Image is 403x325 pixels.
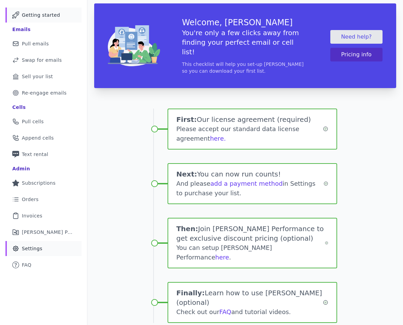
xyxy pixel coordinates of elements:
a: Getting started [5,8,82,23]
span: Getting started [22,12,60,18]
a: add a payment method [211,180,283,187]
span: Orders [22,196,39,203]
span: Then: [176,225,198,233]
a: Pull emails [5,36,82,51]
a: FAQ [219,308,231,315]
a: here [215,254,229,261]
a: Orders [5,192,82,207]
span: Settings [22,245,42,252]
span: [PERSON_NAME] Performance [22,229,73,236]
a: Append cells [5,130,82,145]
a: Settings [5,241,82,256]
span: First: [176,115,197,124]
span: Text rental [22,151,48,158]
h1: Our license agreement (required) [176,115,323,124]
div: Please accept our standard data license agreement [176,124,323,143]
span: Sell your list [22,73,53,80]
span: Swap for emails [22,57,62,63]
span: FAQ [22,262,31,268]
span: Pull cells [22,118,44,125]
span: Finally: [176,289,205,297]
a: Swap for emails [5,53,82,68]
h5: You're only a few clicks away from finding your perfect email or cell list! [182,28,308,57]
div: You can setup [PERSON_NAME] Performance . [176,243,325,262]
span: Subscriptions [22,180,56,186]
div: Admin [12,165,30,172]
img: img [108,25,160,66]
p: This checklist will help you set-up [PERSON_NAME] so you can download your first list. [182,61,308,74]
span: Invoices [22,212,42,219]
div: Check out our and tutorial videos. [176,307,323,317]
a: Invoices [5,208,82,223]
a: [PERSON_NAME] Performance [5,225,82,240]
h3: Welcome, [PERSON_NAME] [182,17,308,28]
span: Re-engage emails [22,89,67,96]
a: Need help? [330,30,383,44]
button: Pricing info [330,48,383,61]
div: Cells [12,104,26,111]
span: Append cells [22,135,54,141]
a: FAQ [5,257,82,272]
a: Pull cells [5,114,82,129]
div: And please in Settings to purchase your list. [176,179,323,198]
span: Next: [176,170,197,178]
a: Sell your list [5,69,82,84]
a: Re-engage emails [5,85,82,100]
a: Subscriptions [5,175,82,190]
h1: You can now run counts! [176,169,323,179]
span: Pull emails [22,40,49,47]
h1: Learn how to use [PERSON_NAME] (optional) [176,288,323,307]
h1: Join [PERSON_NAME] Performance to get exclusive discount pricing (optional) [176,224,325,243]
div: Emails [12,26,31,33]
a: Text rental [5,147,82,162]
